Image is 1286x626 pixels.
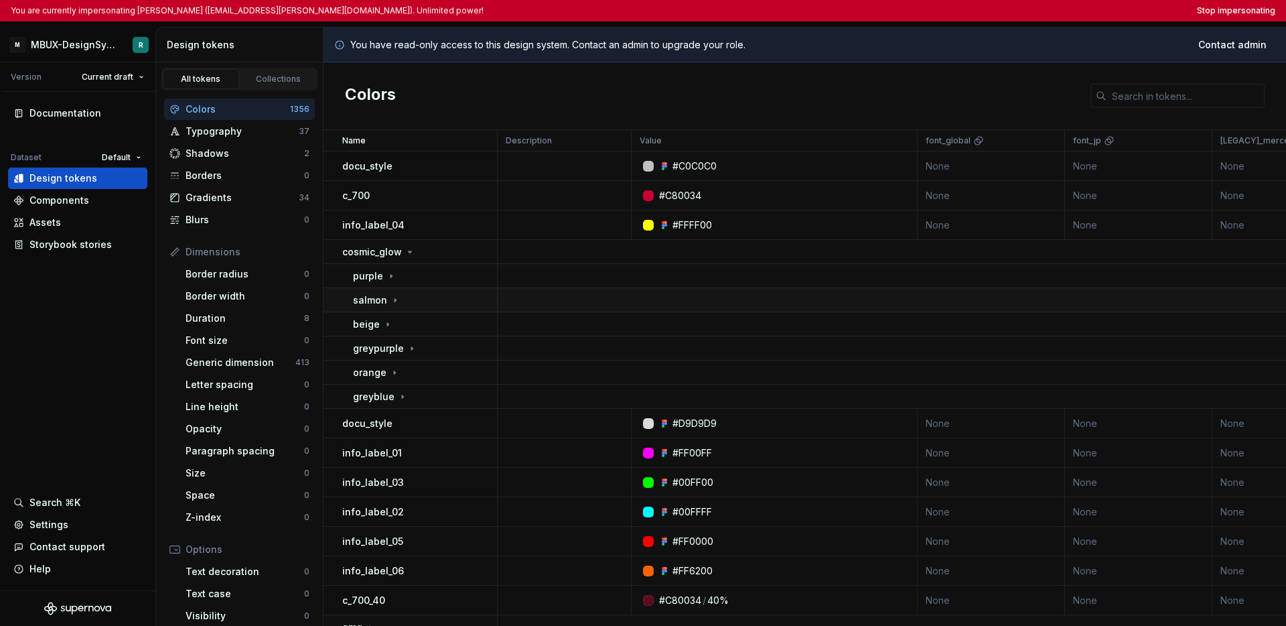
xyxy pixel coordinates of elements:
div: Settings [29,518,68,531]
div: Duration [186,312,304,325]
div: Font size [186,334,304,347]
a: Letter spacing0 [180,374,315,395]
p: info_label_05 [342,535,403,548]
button: Stop impersonating [1197,5,1275,16]
p: info_label_01 [342,446,402,460]
p: c_700_40 [342,594,385,607]
div: Dimensions [186,245,309,259]
div: Contact support [29,540,105,554]
a: Size0 [180,462,315,484]
td: None [1065,409,1212,438]
a: Design tokens [8,168,147,189]
div: Blurs [186,213,304,227]
div: 0 [304,379,309,390]
div: 0 [304,291,309,302]
a: Text decoration0 [180,561,315,582]
td: None [1065,438,1212,468]
div: Storybook stories [29,238,112,251]
div: #C80034 [659,189,701,202]
a: Text case0 [180,583,315,605]
p: font_global [926,135,971,146]
p: cosmic_glow [342,245,402,259]
p: salmon [353,294,387,307]
h2: Colors [345,84,396,108]
a: Border width0 [180,286,315,307]
button: MMBUX-DesignSystemR [3,30,153,59]
a: Line height0 [180,396,315,418]
div: 0 [304,214,309,225]
div: #C80034 [659,594,701,607]
div: Options [186,543,309,556]
div: M [9,37,25,53]
div: #FF00FF [672,446,712,460]
a: Colors1356 [164,99,315,120]
a: Shadows2 [164,143,315,164]
td: None [1065,181,1212,210]
p: Description [506,135,552,146]
div: #C0C0C0 [672,160,717,173]
a: Paragraph spacing0 [180,440,315,462]
a: Z-index0 [180,507,315,528]
span: Default [102,152,131,163]
td: None [918,527,1065,556]
div: #FF0000 [672,535,713,548]
div: Letter spacing [186,378,304,391]
div: 2 [304,148,309,159]
button: Current draft [76,68,150,86]
div: Colors [186,103,290,116]
div: 0 [304,170,309,181]
div: Paragraph spacing [186,444,304,458]
div: Help [29,562,51,576]
div: Generic dimension [186,356,295,369]
td: None [1065,151,1212,181]
div: 0 [304,566,309,577]
div: 8 [304,313,309,324]
p: docu_style [342,417,392,430]
td: None [918,181,1065,210]
div: Text decoration [186,565,304,578]
td: None [918,586,1065,615]
a: Components [8,190,147,211]
td: None [1065,468,1212,497]
div: MBUX-DesignSystem [31,38,117,52]
td: None [918,497,1065,527]
td: None [1065,497,1212,527]
a: Borders0 [164,165,315,186]
div: R [139,40,143,50]
div: #FF6200 [672,564,713,578]
p: greyblue [353,390,395,403]
p: docu_style [342,160,392,173]
a: Typography37 [164,121,315,142]
p: greypurple [353,342,404,355]
div: Design tokens [29,172,97,185]
div: 0 [304,611,309,621]
td: None [918,438,1065,468]
a: Generic dimension413 [180,352,315,373]
div: 0 [304,401,309,412]
p: You are currently impersonating [PERSON_NAME] ([EMAIL_ADDRESS][PERSON_NAME][DOMAIN_NAME]). Unlimi... [11,5,484,16]
td: None [1065,586,1212,615]
div: 413 [295,357,309,368]
div: 0 [304,335,309,346]
div: #D9D9D9 [672,417,717,430]
a: Settings [8,514,147,536]
p: orange [353,366,386,379]
div: Size [186,466,304,480]
span: Current draft [82,72,133,82]
div: Shadows [186,147,304,160]
div: All tokens [167,74,234,84]
button: Contact support [8,536,147,558]
div: Border width [186,290,304,303]
div: 0 [304,468,309,479]
div: 0 [304,269,309,279]
div: 0 [304,512,309,523]
td: None [918,409,1065,438]
td: None [918,151,1065,181]
td: None [1065,556,1212,586]
a: Contact admin [1190,33,1275,57]
td: None [918,468,1065,497]
div: Text case [186,587,304,601]
svg: Supernova Logo [44,602,111,615]
p: You have read-only access to this design system. Contact an admin to upgrade your role. [350,38,745,52]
